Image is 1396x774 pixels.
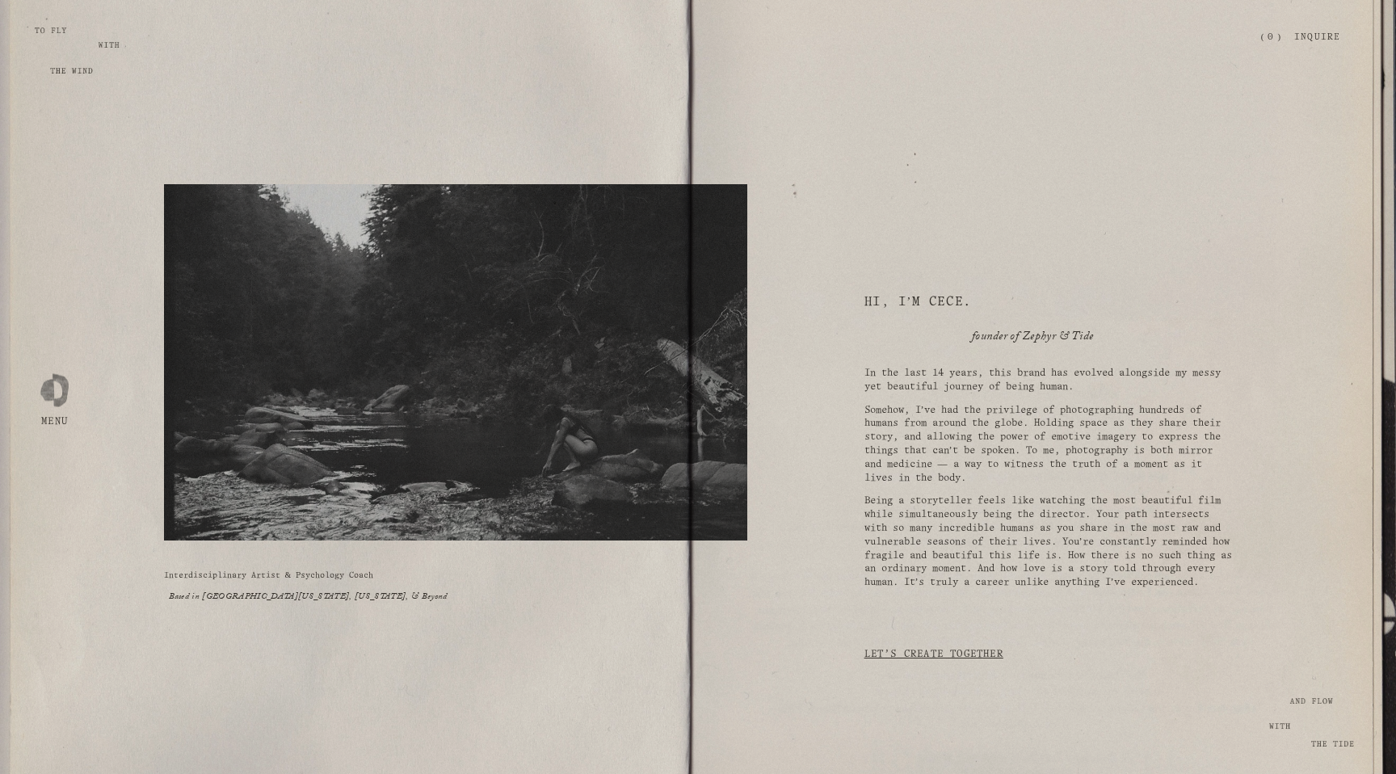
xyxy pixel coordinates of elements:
[1277,33,1280,41] span: )
[864,294,1233,311] h2: Hi, I’m cece.
[864,639,1003,670] a: Let's Create Together
[1261,33,1264,41] span: (
[864,367,1233,394] p: In the last 14 years, this brand has evolved alongside my messy yet beautiful journey of being hu...
[972,328,1093,347] em: founder of Zephyr & Tide
[864,404,1233,486] p: Somehow, I’ve had the privilege of photographing hundreds of humans from around the globe. Holdin...
[1268,33,1273,41] span: 0
[169,590,448,605] em: Based in [GEOGRAPHIC_DATA][US_STATE], [US_STATE], & Beyond
[1294,23,1340,52] a: Inquire
[864,494,1233,590] p: Being a storyteller feels like watching the most beautiful film while simultaneously being the di...
[164,572,374,579] span: Interdisciplinary Artist & Psychology Coach
[1261,32,1280,44] a: 0 items in cart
